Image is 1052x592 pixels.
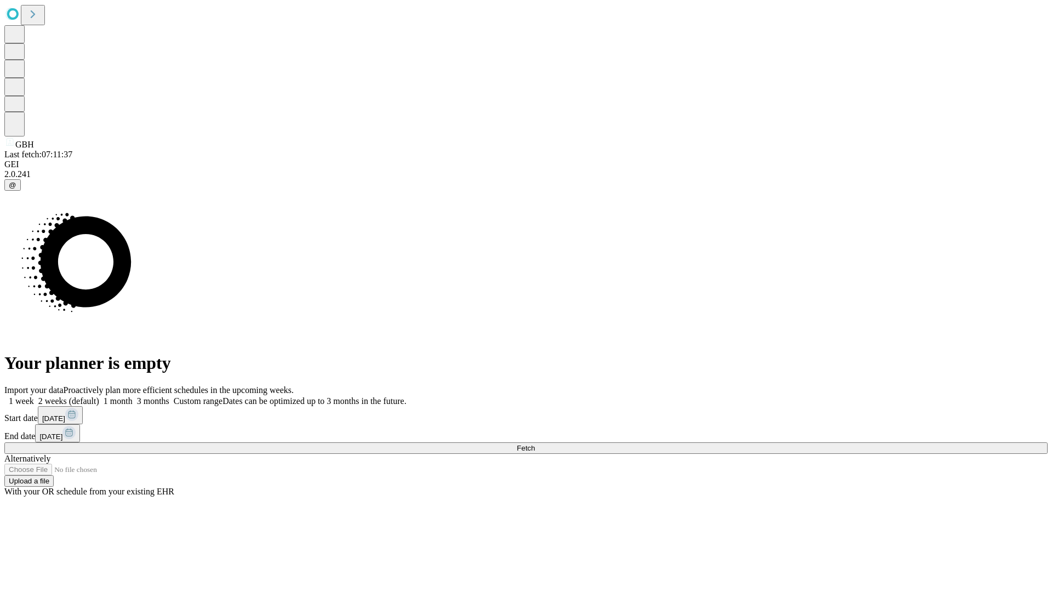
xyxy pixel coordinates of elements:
[4,475,54,487] button: Upload a file
[38,406,83,424] button: [DATE]
[42,414,65,423] span: [DATE]
[4,442,1048,454] button: Fetch
[35,424,80,442] button: [DATE]
[4,150,72,159] span: Last fetch: 07:11:37
[38,396,99,406] span: 2 weeks (default)
[222,396,406,406] span: Dates can be optimized up to 3 months in the future.
[104,396,133,406] span: 1 month
[4,487,174,496] span: With your OR schedule from your existing EHR
[4,406,1048,424] div: Start date
[4,169,1048,179] div: 2.0.241
[9,396,34,406] span: 1 week
[4,179,21,191] button: @
[517,444,535,452] span: Fetch
[4,385,64,395] span: Import your data
[4,424,1048,442] div: End date
[4,160,1048,169] div: GEI
[9,181,16,189] span: @
[137,396,169,406] span: 3 months
[4,454,50,463] span: Alternatively
[64,385,294,395] span: Proactively plan more efficient schedules in the upcoming weeks.
[174,396,222,406] span: Custom range
[39,432,62,441] span: [DATE]
[15,140,34,149] span: GBH
[4,353,1048,373] h1: Your planner is empty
